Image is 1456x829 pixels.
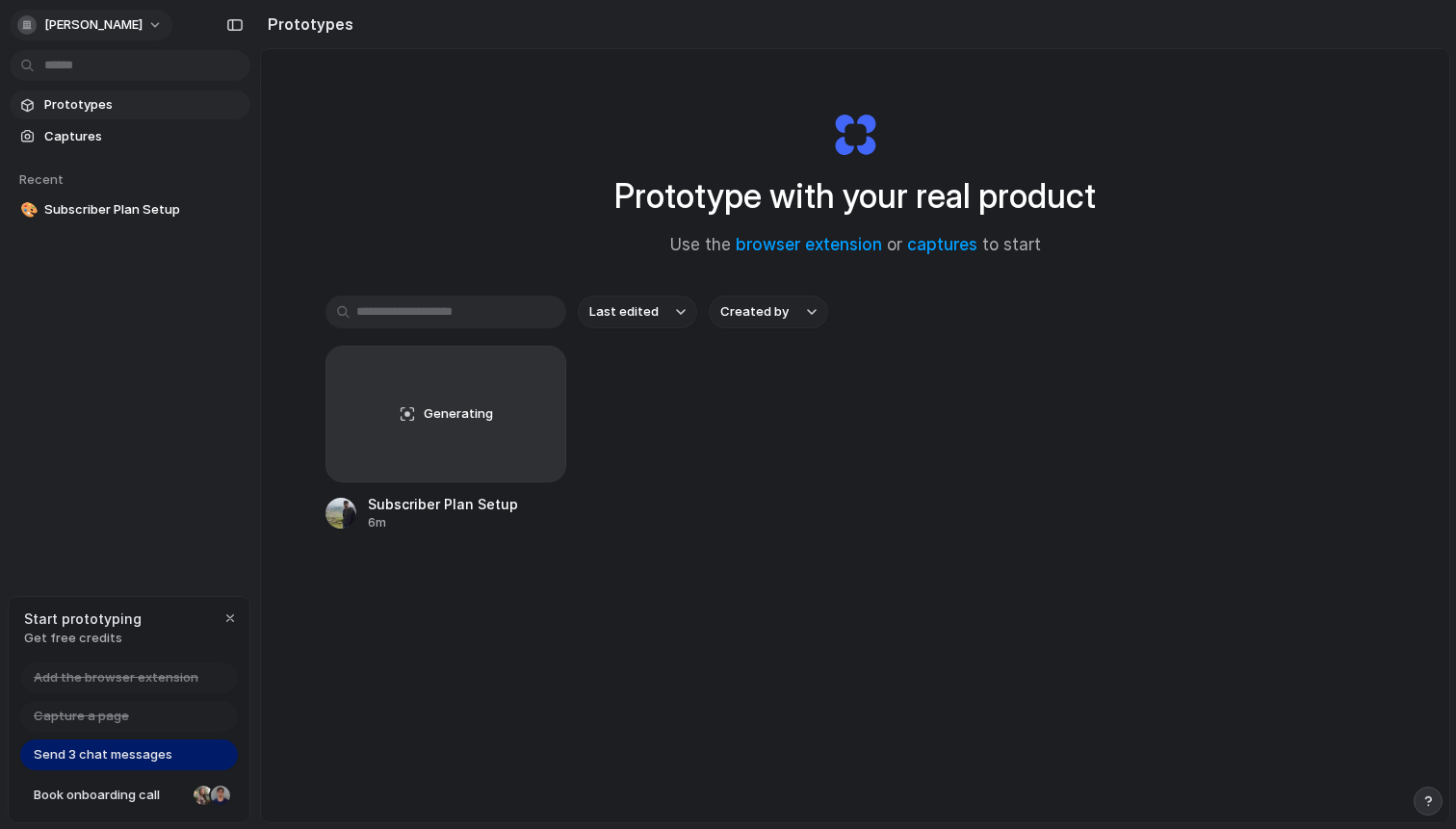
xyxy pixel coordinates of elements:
[44,15,143,35] span: [PERSON_NAME]
[44,127,243,146] span: Captures
[34,707,129,726] span: Capture a page
[907,235,977,254] a: captures
[325,346,566,531] a: GeneratingSubscriber Plan Setup6m
[709,296,828,328] button: Created by
[10,10,172,40] button: [PERSON_NAME]
[589,302,659,322] span: Last edited
[10,91,250,119] a: Prototypes
[720,302,789,322] span: Created by
[10,122,250,151] a: Captures
[368,494,518,514] div: Subscriber Plan Setup
[19,171,64,187] span: Recent
[736,235,882,254] a: browser extension
[209,784,232,807] div: Christian Iacullo
[424,404,493,424] span: Generating
[44,200,243,220] span: Subscriber Plan Setup
[20,199,34,221] div: 🎨
[368,514,518,531] div: 6m
[614,170,1096,221] h1: Prototype with your real product
[34,745,172,764] span: Send 3 chat messages
[20,780,238,811] a: Book onboarding call
[24,629,142,648] span: Get free credits
[17,200,37,220] button: 🎨
[24,609,142,629] span: Start prototyping
[34,786,186,805] span: Book onboarding call
[34,668,198,687] span: Add the browser extension
[670,233,1041,258] span: Use the or to start
[44,95,243,115] span: Prototypes
[192,784,215,807] div: Nicole Kubica
[578,296,697,328] button: Last edited
[260,13,353,36] h2: Prototypes
[10,195,250,224] a: 🎨Subscriber Plan Setup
